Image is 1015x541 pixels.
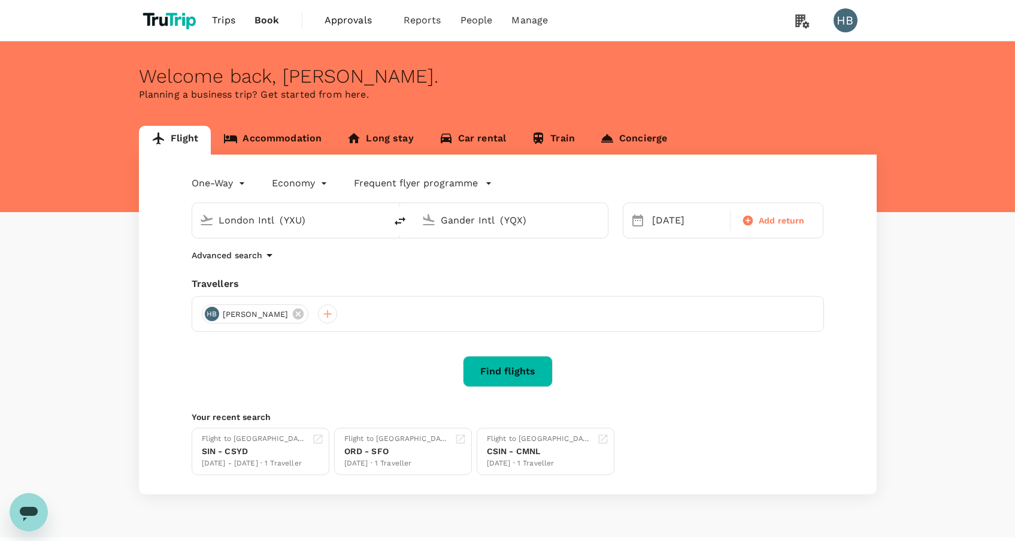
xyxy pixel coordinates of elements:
[386,207,414,235] button: delete
[834,8,858,32] div: HB
[202,445,307,458] div: SIN - CSYD
[325,13,384,28] span: Approvals
[192,277,824,291] div: Travellers
[344,458,450,470] div: [DATE] · 1 Traveller
[211,126,334,155] a: Accommodation
[647,208,728,232] div: [DATE]
[192,249,262,261] p: Advanced search
[344,445,450,458] div: ORD - SFO
[139,126,211,155] a: Flight
[511,13,548,28] span: Manage
[426,126,519,155] a: Car rental
[192,174,248,193] div: One-Way
[487,458,592,470] div: [DATE] · 1 Traveller
[377,219,380,221] button: Open
[759,214,805,227] span: Add return
[216,309,296,321] span: [PERSON_NAME]
[354,176,478,191] p: Frequent flyer programme
[404,13,441,28] span: Reports
[487,433,592,445] div: Flight to [GEOGRAPHIC_DATA]
[202,304,309,324] div: HB[PERSON_NAME]
[202,433,307,445] div: Flight to [GEOGRAPHIC_DATA]
[272,174,330,193] div: Economy
[487,445,592,458] div: CSIN - CMNL
[139,7,203,34] img: TruTrip logo
[599,219,602,221] button: Open
[463,356,553,387] button: Find flights
[519,126,587,155] a: Train
[441,211,583,229] input: Going to
[587,126,680,155] a: Concierge
[205,307,219,321] div: HB
[344,433,450,445] div: Flight to [GEOGRAPHIC_DATA]
[139,87,877,102] p: Planning a business trip? Get started from here.
[192,411,824,423] p: Your recent search
[354,176,492,191] button: Frequent flyer programme
[139,65,877,87] div: Welcome back , [PERSON_NAME] .
[212,13,235,28] span: Trips
[254,13,280,28] span: Book
[460,13,493,28] span: People
[334,126,426,155] a: Long stay
[192,248,277,262] button: Advanced search
[219,211,360,229] input: Depart from
[202,458,307,470] div: [DATE] - [DATE] · 1 Traveller
[10,493,48,531] iframe: Button to launch messaging window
